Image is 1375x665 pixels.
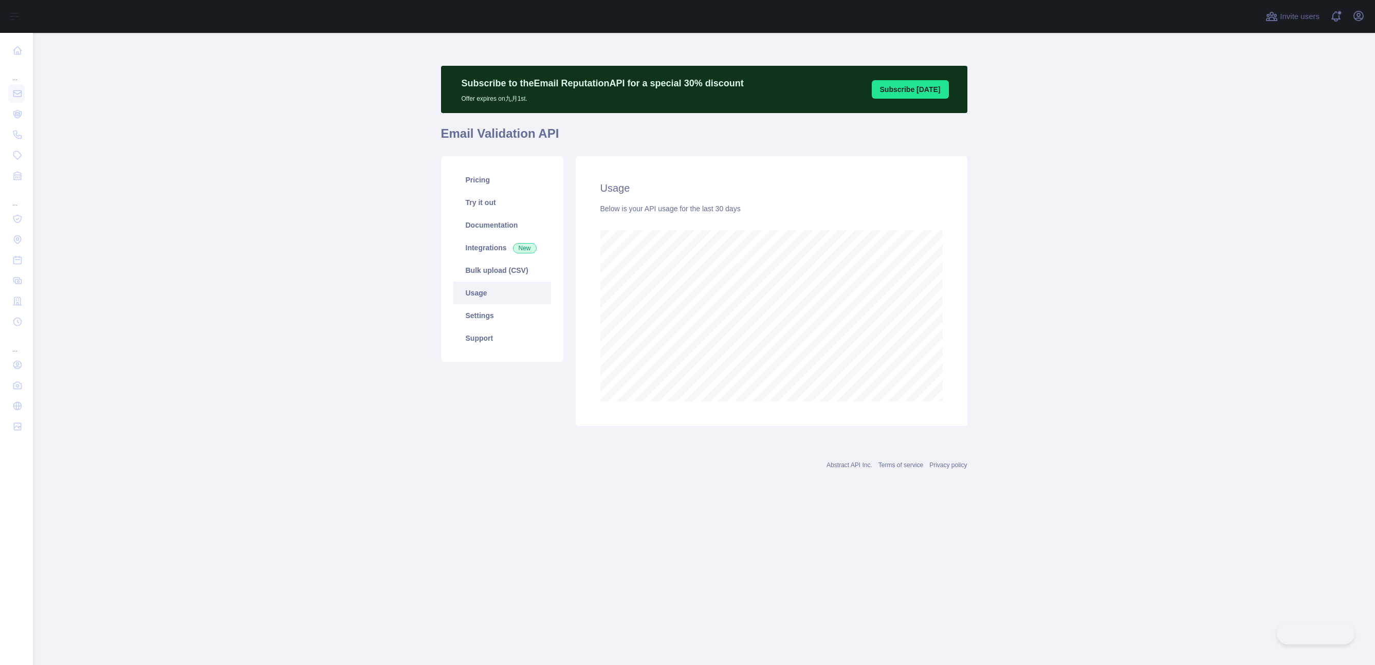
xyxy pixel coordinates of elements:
div: ... [8,187,25,208]
a: Abstract API Inc. [827,461,872,469]
div: ... [8,333,25,354]
a: Usage [453,282,551,304]
a: Support [453,327,551,349]
h2: Usage [600,181,943,195]
div: Below is your API usage for the last 30 days [600,204,943,214]
a: Terms of service [878,461,923,469]
button: Invite users [1263,8,1322,25]
h1: Email Validation API [441,125,967,150]
p: Subscribe to the Email Reputation API for a special 30 % discount [462,76,744,90]
iframe: Toggle Customer Support [1277,623,1354,644]
div: ... [8,62,25,82]
a: Integrations New [453,236,551,259]
span: New [513,243,537,253]
a: Documentation [453,214,551,236]
a: Privacy policy [929,461,967,469]
a: Settings [453,304,551,327]
p: Offer expires on 九月 1st. [462,90,744,103]
a: Try it out [453,191,551,214]
a: Bulk upload (CSV) [453,259,551,282]
span: Invite users [1280,11,1319,23]
button: Subscribe [DATE] [872,80,949,99]
a: Pricing [453,169,551,191]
